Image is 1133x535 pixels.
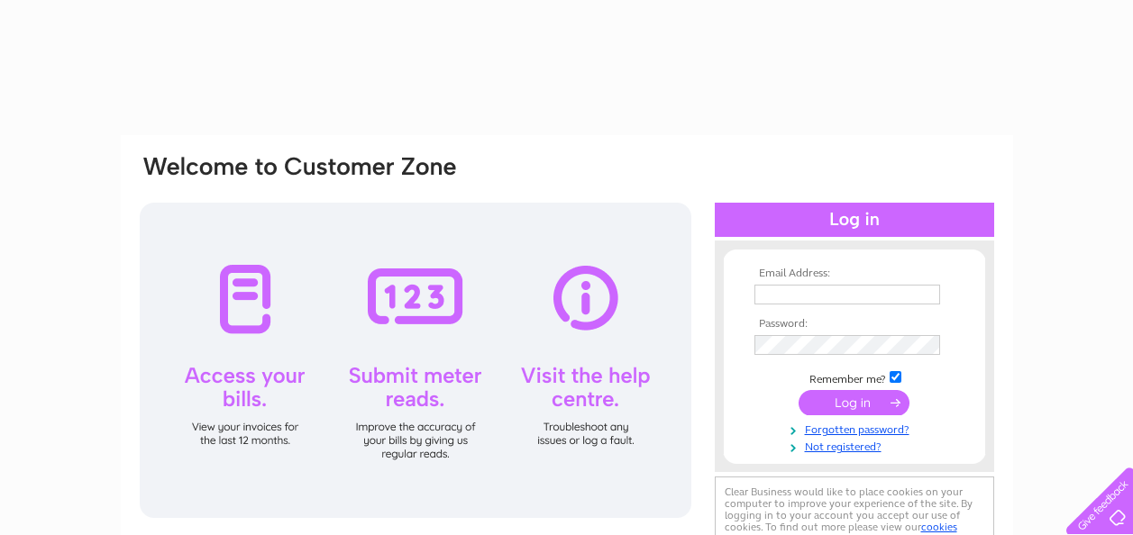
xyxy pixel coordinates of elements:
[799,390,909,415] input: Submit
[750,318,959,331] th: Password:
[750,267,959,280] th: Email Address:
[750,368,959,386] td: Remember me?
[754,437,959,454] a: Not registered?
[754,420,959,437] a: Forgotten password?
